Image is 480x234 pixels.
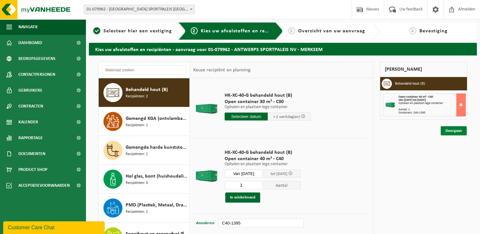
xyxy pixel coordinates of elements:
[93,27,100,34] span: 1
[190,62,253,78] div: Keuze recipiënt en planning
[195,219,215,228] button: Annuleren
[18,82,42,98] span: Gebruikers
[18,130,43,146] span: Rapportage
[3,220,106,234] iframe: chat widget
[92,27,173,35] a: 1Selecteer hier een vestiging
[398,111,465,114] div: Containers: C40-1395
[18,35,42,51] span: Dashboard
[18,19,38,35] span: Navigatie
[126,144,188,151] span: Gemengde harde kunststoffen (PE, PP en PVC), recycleerbaar (industrieel)
[409,27,416,34] span: 4
[419,29,448,34] span: Bevestiging
[398,102,465,105] div: Ophalen en plaatsen lege container
[225,149,301,156] span: HK-XC-40-G behandeld hout (B)
[126,180,148,186] span: Recipiënten: 3
[18,114,38,130] span: Kalender
[126,122,148,128] span: Recipiënten: 1
[18,162,47,178] span: Product Shop
[380,62,467,77] div: [PERSON_NAME]
[398,95,433,99] span: Open container 40 m³ - C40
[126,151,148,157] span: Recipiënten: 1
[84,5,195,14] span: 01-079962 - ANTWERPS SPORTPALEIS NV - MERKSEM
[18,98,43,114] span: Contracten
[126,86,168,94] span: Behandeld hout (B)
[288,27,295,34] span: 3
[273,115,300,119] span: + 2 werkdag(en)
[298,29,365,34] span: Overzicht van uw aanvraag
[89,43,477,55] h2: Kies uw afvalstoffen en recipiënten - aanvraag voor 01-079962 - ANTWERPS SPORTPALEIS NV - MERKSEM
[225,162,301,166] p: Ophalen en plaatsen lege container
[225,170,263,178] input: Selecteer datum
[126,115,188,122] span: Gemengd KGA (ontvlambaar-corrosief)
[225,99,311,105] span: Open container 30 m³ - C30
[225,156,301,162] span: Open container 40 m³ - C40
[84,5,194,14] span: 01-079962 - ANTWERPS SPORTPALEIS NV - MERKSEM
[398,98,426,102] strong: Van [DATE] tot [DATE]
[126,209,148,215] span: Recipiënten: 1
[102,65,187,75] input: Materiaal zoeken
[271,172,287,176] span: tot [DATE]
[225,92,311,99] span: HK-XC-40-G behandeld hout (B)
[103,29,172,34] span: Selecteer hier een vestiging
[126,201,188,209] span: PMD (Plastiek, Metaal, Drankkartons) (bedrijven)
[398,108,465,111] div: Aantal: 1
[218,219,303,227] input: bv. C10-005
[441,126,467,135] a: Doorgaan
[196,221,214,225] span: Annuleren
[225,113,268,120] input: Selecteer datum
[18,67,55,82] span: Contactpersonen
[191,27,198,34] span: 2
[99,107,190,136] button: Gemengd KGA (ontvlambaar-corrosief) Recipiënten: 1
[126,94,148,100] span: Recipiënten: 2
[99,78,190,107] button: Behandeld hout (B) Recipiënten: 2
[225,105,311,109] p: Ophalen en plaatsen lege container
[18,51,56,67] span: Bedrijfsgegevens
[99,165,190,194] button: Hol glas, bont (huishoudelijk) Recipiënten: 3
[126,172,188,180] span: Hol glas, bont (huishoudelijk)
[225,192,260,203] button: In winkelmand
[201,29,288,34] span: Kies uw afvalstoffen en recipiënten
[18,146,45,162] span: Documenten
[395,79,425,89] h3: Behandeld hout (B)
[99,194,190,223] button: PMD (Plastiek, Metaal, Drankkartons) (bedrijven) Recipiënten: 1
[18,178,70,193] span: Acceptatievoorwaarden
[263,181,301,189] span: Aantal
[99,136,190,165] button: Gemengde harde kunststoffen (PE, PP en PVC), recycleerbaar (industrieel) Recipiënten: 1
